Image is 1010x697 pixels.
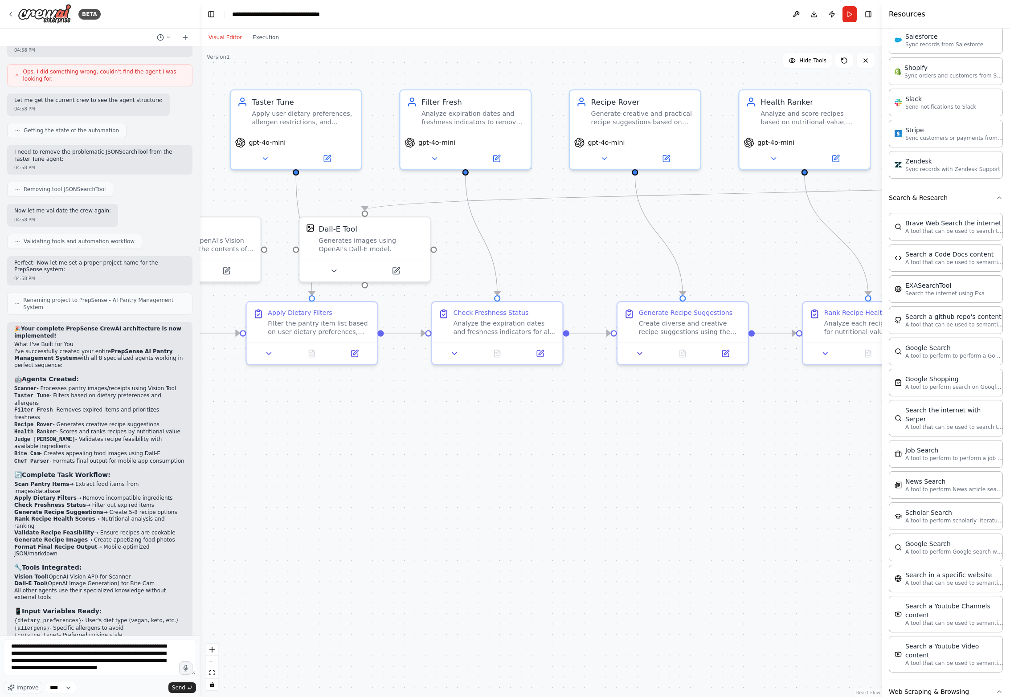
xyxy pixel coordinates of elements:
button: Hide left sidebar [205,8,217,20]
g: Edge from 962a23d5-ea0e-4e73-88d1-772e02e8f274 to f6f5c250-d317-47f5-8a86-cb5d1e5bfc45 [121,175,200,210]
span: Validating tools and automation workflow [24,238,135,245]
div: Check Freshness StatusAnalyze the expiration dates and freshness indicators for all filtered pant... [431,301,563,365]
div: Shopify [904,63,1002,72]
button: fit view [206,667,218,679]
p: Search the internet using Exa [905,290,985,297]
button: Send [168,682,196,693]
p: Send notifications to Slack [905,103,976,110]
code: {dietary_preferences} [14,618,82,624]
li: → Create appetizing food photos [14,537,185,544]
li: → Ensure recipes are cookable [14,530,185,537]
button: No output available [290,347,335,360]
p: A tool to perform to perform a Google search with a search_query. [905,352,1003,359]
g: Edge from 0130091a-ac4d-4148-8df2-c1d411cdf29f to 1b1a87dd-307b-45f1-819d-f4796e7e2543 [630,175,688,295]
strong: Check Freshness Status [14,502,86,508]
span: gpt-4o-mini [249,139,286,147]
div: Google Shopping [905,375,1003,383]
p: A tool that can be used to search the internet with a search_query. [905,228,1003,235]
img: Salesforce [895,37,902,44]
li: → Filter out expired items [14,502,185,509]
button: Hide Tools [783,53,832,68]
strong: Rank Recipe Health Scores [14,516,95,522]
div: Brave Web Search the internet [905,219,1003,228]
strong: Validate Recipe Feasibility [14,530,94,536]
strong: Agents Created: [22,375,79,383]
img: YoutubeVideoSearchTool [895,651,902,658]
div: Search a Youtube Channels content [905,602,1003,620]
button: Execution [247,32,284,43]
li: - Removes expired items and prioritizes freshness [14,407,185,421]
img: SerpApiGoogleSearchTool [895,348,902,355]
p: A tool that can be used to semantic search a query from a github repo's content. This is not the ... [905,321,1003,328]
div: Generate creative and practical recipe suggestions based on available fresh ingredients and user ... [591,110,694,126]
span: gpt-4o-mini [418,139,455,147]
img: EXASearchTool [895,285,902,293]
h4: Resources [889,9,925,20]
strong: Complete Task Workflow: [22,471,110,478]
div: Scholar Search [905,508,1003,517]
code: {allergens} [14,625,49,632]
p: Sync records from Salesforce [905,41,983,48]
li: - Specific allergens to avoid [14,625,185,632]
p: A tool that can be used to semantic search a query from a Code Docs content. [905,259,1003,266]
div: 04:58 PM [14,216,111,223]
code: {cuisine_type} [14,632,59,639]
button: Search & Research [889,186,1003,209]
strong: Generate Recipe Suggestions [14,509,103,515]
button: Open in side panel [366,265,425,277]
code: Scanner [14,386,37,392]
button: Start a new chat [178,32,192,43]
button: No output available [846,347,891,360]
div: Apply user dietary preferences, allergen restrictions, and cuisine filters to ingredient lists to... [252,110,355,126]
p: Sync records with Zendesk Support [905,166,1000,173]
button: Open in side panel [336,347,373,360]
span: Renaming project to PrepSense - AI Pantry Management System [23,297,185,311]
strong: Your complete PrepSense CrewAI architecture is now implemented! [14,326,181,339]
h3: 🤖 [14,375,185,383]
div: Search a Youtube Video content [905,642,1003,660]
li: (OpenAI Vision API) for Scanner [14,574,185,581]
li: → Remove incompatible ingredients [14,495,185,502]
div: Search & Research [889,209,1003,680]
h3: 🔄 [14,470,185,479]
p: A tool that can be used to search the internet with a search_query. Supports different search typ... [905,424,1003,431]
img: SerplyWebSearchTool [895,544,902,551]
img: Logo [18,4,71,24]
p: A tool to perform search on Google shopping with a search_query. [905,383,1003,391]
nav: breadcrumb [232,10,332,19]
div: Generate Recipe SuggestionsCreate diverse and creative recipe suggestions using the available fre... [617,301,749,365]
div: 04:58 PM [14,47,185,53]
div: Create diverse and creative recipe suggestions using the available fresh ingredients. Generate re... [639,319,742,336]
strong: Generate Recipe Images [14,537,88,543]
img: Shopify [895,68,901,75]
button: Open in side panel [466,152,526,165]
div: Generate Recipe Suggestions [639,309,733,317]
span: Ops, I did something wrong, couldn't find the agent I was looking for. [23,68,185,82]
p: A tool to perform scholarly literature search with a search_query. [905,517,1003,524]
div: 04:58 PM [14,106,163,112]
code: Recipe Rover [14,422,53,428]
span: Improve [16,684,38,691]
div: Health RankerAnalyze and score recipes based on nutritional value, dietary compliance, and ingred... [738,89,871,170]
img: Slack [895,99,902,106]
p: I need to remove the problematic JSONSearchTool from the Taster Tune agent: [14,149,185,163]
div: Apply Dietary FiltersFilter the pantry item list based on user dietary preferences, allergen rest... [245,301,378,365]
img: SerpApiGoogleShoppingTool [895,379,902,386]
button: No output available [475,347,520,360]
img: GithubSearchTool [895,317,902,324]
div: React Flow controls [206,644,218,690]
div: This tool uses OpenAI's Vision API to describe the contents of an image. [149,236,254,253]
g: Edge from c4bb2cd6-c570-4597-9227-64aaea9f0584 to 7150d3ab-7dc7-4250-a084-0dbb1b7816a5 [290,175,317,295]
button: zoom out [206,656,218,667]
strong: Scan Pantry Items [14,481,69,487]
strong: Dall-E Tool [14,580,46,587]
li: (OpenAI Image Generation) for Bite Cam [14,580,185,587]
p: 🎉 [14,326,185,339]
button: Open in side panel [196,265,256,277]
p: Perfect! Now let me set a proper project name for the PrepSense system: [14,260,185,273]
span: gpt-4o-mini [757,139,794,147]
li: - Validates recipe feasibility with available ingredients [14,436,185,450]
li: - Generates creative recipe suggestions [14,421,185,429]
p: A tool to perform News article search with a search_query. [905,486,1003,493]
div: Check Freshness Status [453,309,528,317]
